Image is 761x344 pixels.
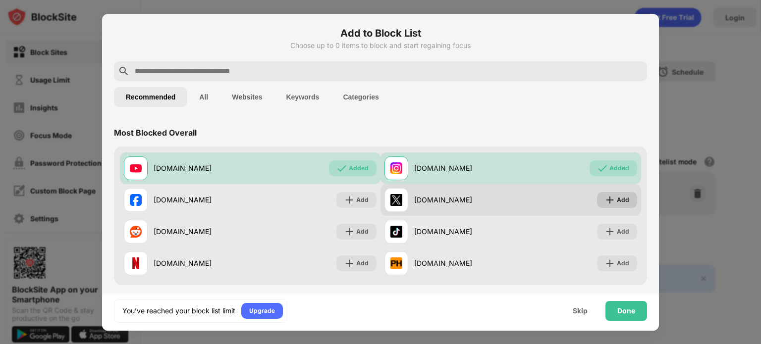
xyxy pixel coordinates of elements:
div: Added [609,163,629,173]
div: Skip [573,307,588,315]
button: All [187,87,220,107]
img: favicons [390,257,402,269]
div: Add [356,258,369,268]
div: You’ve reached your block list limit [122,306,235,316]
h6: Add to Block List [114,26,647,41]
div: [DOMAIN_NAME] [154,195,250,205]
div: [DOMAIN_NAME] [414,195,511,205]
img: favicons [130,162,142,174]
div: Add [356,227,369,237]
div: Done [617,307,635,315]
button: Recommended [114,87,187,107]
div: Add [617,258,629,268]
img: favicons [390,226,402,238]
div: Choose up to 0 items to block and start regaining focus [114,42,647,49]
img: favicons [390,194,402,206]
div: Add [617,227,629,237]
img: search.svg [118,65,130,77]
div: [DOMAIN_NAME] [154,226,250,237]
button: Categories [331,87,390,107]
button: Keywords [274,87,331,107]
img: favicons [130,257,142,269]
div: Upgrade [249,306,275,316]
div: [DOMAIN_NAME] [154,163,250,173]
div: Added [349,163,369,173]
img: favicons [130,194,142,206]
button: Websites [220,87,274,107]
img: favicons [130,226,142,238]
div: Add [617,195,629,205]
div: [DOMAIN_NAME] [414,226,511,237]
div: Add [356,195,369,205]
div: [DOMAIN_NAME] [414,163,511,173]
img: favicons [390,162,402,174]
div: [DOMAIN_NAME] [414,258,511,268]
div: Most Blocked Overall [114,128,197,138]
div: [DOMAIN_NAME] [154,258,250,268]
